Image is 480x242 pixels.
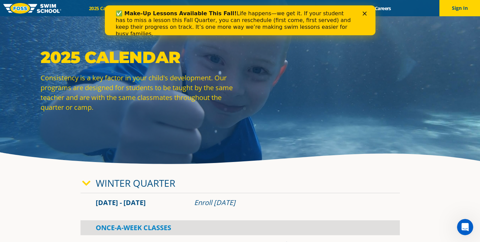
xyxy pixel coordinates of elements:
[3,3,61,14] img: FOSS Swim School Logo
[125,5,154,12] a: Schools
[258,6,265,10] div: Close
[213,5,276,12] a: About [PERSON_NAME]
[96,177,175,189] a: Winter Quarter
[347,5,369,12] a: Blog
[41,47,180,67] strong: 2025 Calendar
[276,5,348,12] a: Swim Like [PERSON_NAME]
[41,73,237,112] p: Consistency is a key factor in your child's development. Our programs are designed for students t...
[457,219,473,235] iframe: Intercom live chat
[369,5,397,12] a: Careers
[11,5,132,11] b: ✅ Make-Up Lessons Available This Fall!
[194,198,385,207] div: Enroll [DATE]
[96,198,146,207] span: [DATE] - [DATE]
[83,5,125,12] a: 2025 Calendar
[81,220,400,235] div: Once-A-Week Classes
[105,5,375,35] iframe: Intercom live chat banner
[154,5,213,12] a: Swim Path® Program
[11,5,249,32] div: Life happens—we get it. If your student has to miss a lesson this Fall Quarter, you can reschedul...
